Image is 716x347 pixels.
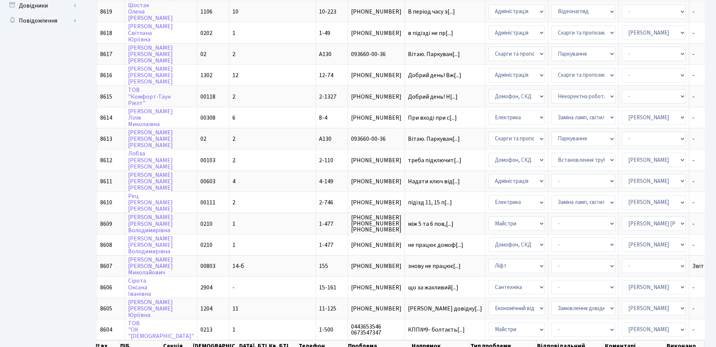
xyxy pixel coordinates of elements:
span: 1 [232,220,235,228]
span: [PHONE_NUMBER] [351,242,402,248]
span: 12-74 [319,71,333,79]
span: 8618 [100,29,112,37]
span: 2-110 [319,156,333,164]
span: 0210 [200,220,212,228]
span: [PHONE_NUMBER] [351,115,402,121]
span: [PERSON_NAME] довідку[...] [408,304,482,313]
span: КПП№9- болтаєть[...] [408,326,465,334]
span: 093660-00-36 [351,51,402,57]
span: 00103 [200,156,215,164]
span: 2 [232,93,235,101]
span: 2904 [200,283,212,292]
span: 8617 [100,50,112,58]
span: 8611 [100,177,112,186]
a: [PERSON_NAME][PERSON_NAME][PERSON_NAME] [128,65,173,86]
span: в підізді не пр[...] [408,29,453,37]
span: 1204 [200,304,212,313]
span: 8604 [100,326,112,334]
span: 00308 [200,114,215,122]
a: Рец[PERSON_NAME][PERSON_NAME] [128,192,173,213]
span: 0213 [200,326,212,334]
span: підїзд 11, 15 п[...] [408,198,452,207]
span: 155 [319,262,328,270]
span: Добрий день! Н[...] [408,93,458,101]
span: 10-223 [319,8,336,16]
span: Надати ключ від[...] [408,177,460,186]
a: [PERSON_NAME][PERSON_NAME][PERSON_NAME] [128,128,173,149]
span: [PHONE_NUMBER] [351,263,402,269]
span: 8612 [100,156,112,164]
span: 1 [232,326,235,334]
span: 1 [232,241,235,249]
span: 1302 [200,71,212,79]
span: 02 [200,135,206,143]
span: 02 [200,50,206,58]
span: А130 [319,50,331,58]
span: 4-149 [319,177,333,186]
span: 1 [232,29,235,37]
span: 2-746 [319,198,333,207]
a: [PERSON_NAME][PERSON_NAME]Володимирівна [128,234,173,256]
a: Лобза[PERSON_NAME][PERSON_NAME] [128,150,173,171]
a: Повідомлення [4,13,79,28]
span: знову не працює[...] [408,262,461,270]
span: 15-161 [319,283,336,292]
a: ШостакОлена[PERSON_NAME] [128,1,173,22]
span: [PHONE_NUMBER] [351,94,402,100]
span: 12 [232,71,238,79]
span: - [232,283,235,292]
span: [PHONE_NUMBER] [PHONE_NUMBER] [PHONE_NUMBER] [351,215,402,233]
span: 8616 [100,71,112,79]
span: 8608 [100,241,112,249]
span: 2 [232,135,235,143]
span: що за жахливий[...] [408,283,458,292]
span: 2 [232,198,235,207]
a: [PERSON_NAME]ЛіліяМиколаївна [128,107,173,128]
span: 4 [232,177,235,186]
span: 1-500 [319,326,333,334]
span: 1-477 [319,241,333,249]
span: 14-б [232,262,244,270]
span: [PHONE_NUMBER] [351,285,402,291]
span: 8619 [100,8,112,16]
span: 11 [232,304,238,313]
span: між 5 та 6 пов,[...] [408,220,453,228]
span: 2-1327 [319,93,336,101]
span: 8606 [100,283,112,292]
span: [PHONE_NUMBER] [351,157,402,163]
span: 11-125 [319,304,336,313]
a: [PERSON_NAME][PERSON_NAME][PERSON_NAME] [128,44,173,65]
span: При вході при с[...] [408,114,457,122]
span: [PHONE_NUMBER] [351,72,402,78]
a: ТОВ"Комфорт-ТаунРіелт" [128,86,171,107]
span: 00803 [200,262,215,270]
span: 2 [232,50,235,58]
a: [PERSON_NAME]СвітланаЮріївна [128,23,173,44]
span: 8614 [100,114,112,122]
span: треба підключит[...] [408,156,461,164]
span: 00118 [200,93,215,101]
span: 8-4 [319,114,327,122]
a: [PERSON_NAME][PERSON_NAME]Миколайович [128,256,173,277]
span: 8613 [100,135,112,143]
span: Вітаю. Паркуван[...] [408,50,460,58]
span: 6 [232,114,235,122]
span: 10 [232,8,238,16]
span: А130 [319,135,331,143]
span: 0443653546 0673547347 [351,324,402,336]
span: [PHONE_NUMBER] [351,178,402,184]
span: 8615 [100,93,112,101]
span: Добрий день! Вж[...] [408,71,461,79]
span: 8607 [100,262,112,270]
span: не працює домоф[...] [408,241,463,249]
span: 8605 [100,304,112,313]
span: Вітаю. Паркуван[...] [408,135,460,143]
span: [PHONE_NUMBER] [351,199,402,205]
span: 2 [232,156,235,164]
span: 1106 [200,8,212,16]
a: [PERSON_NAME][PERSON_NAME]Володимирівна [128,213,173,234]
span: 8609 [100,220,112,228]
span: [PHONE_NUMBER] [351,306,402,312]
a: [PERSON_NAME][PERSON_NAME][PERSON_NAME] [128,171,173,192]
span: 0202 [200,29,212,37]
